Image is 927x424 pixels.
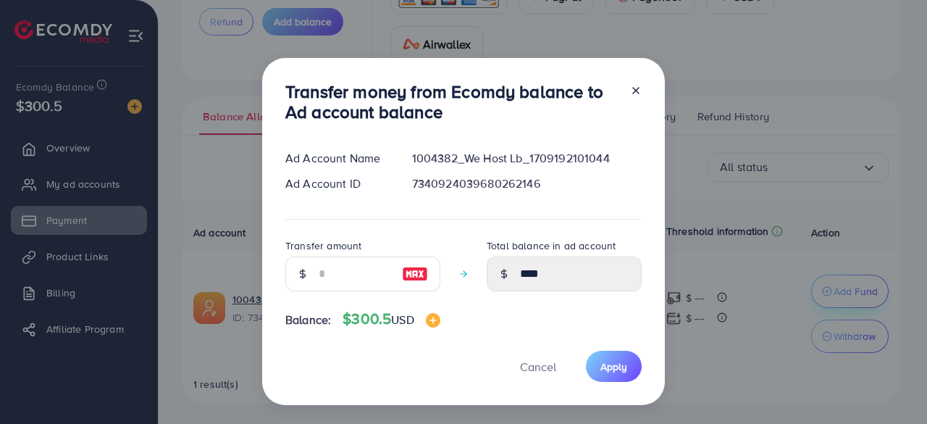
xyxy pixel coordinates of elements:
[586,351,642,382] button: Apply
[274,150,400,167] div: Ad Account Name
[285,238,361,253] label: Transfer amount
[400,175,653,192] div: 7340924039680262146
[520,359,556,375] span: Cancel
[600,359,627,374] span: Apply
[285,81,618,123] h3: Transfer money from Ecomdy balance to Ad account balance
[274,175,400,192] div: Ad Account ID
[402,265,428,283] img: image
[487,238,616,253] label: Total balance in ad account
[502,351,574,382] button: Cancel
[391,312,414,328] span: USD
[426,313,440,328] img: image
[400,150,653,167] div: 1004382_We Host Lb_1709192101044
[285,312,331,328] span: Balance:
[343,310,440,328] h4: $300.5
[865,359,916,413] iframe: Chat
